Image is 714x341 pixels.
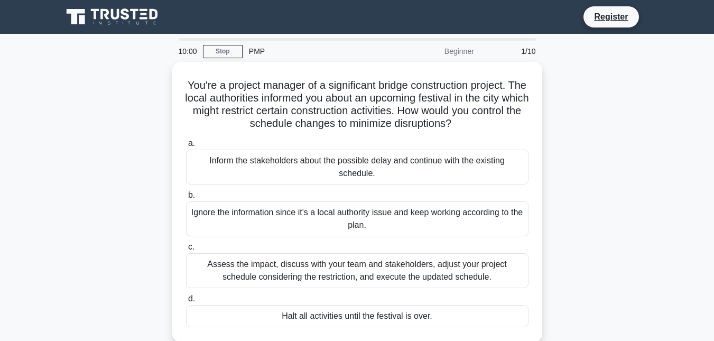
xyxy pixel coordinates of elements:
a: Register [588,10,634,23]
div: Halt all activities until the festival is over. [186,305,528,327]
div: Inform the stakeholders about the possible delay and continue with the existing schedule. [186,150,528,185]
div: Beginner [388,41,480,62]
span: a. [188,139,195,148]
div: PMP [243,41,388,62]
div: 10:00 [172,41,203,62]
span: c. [188,242,194,251]
span: d. [188,294,195,303]
div: Ignore the information since it's a local authority issue and keep working according to the plan. [186,201,528,236]
h5: You're a project manager of a significant bridge construction project. The local authorities info... [185,79,530,131]
div: 1/10 [480,41,542,62]
span: b. [188,190,195,199]
a: Stop [203,45,243,58]
div: Assess the impact, discuss with your team and stakeholders, adjust your project schedule consider... [186,253,528,288]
